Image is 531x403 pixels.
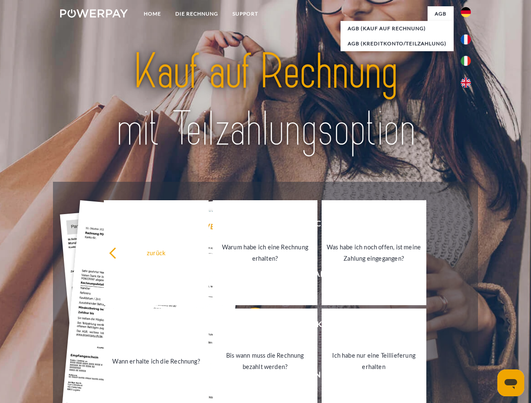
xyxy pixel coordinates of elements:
img: title-powerpay_de.svg [80,40,451,161]
iframe: Schaltfläche zum Öffnen des Messaging-Fensters [497,369,524,396]
img: logo-powerpay-white.svg [60,9,128,18]
div: Was habe ich noch offen, ist meine Zahlung eingegangen? [327,241,421,264]
a: DIE RECHNUNG [168,6,225,21]
a: SUPPORT [225,6,265,21]
img: it [461,56,471,66]
div: zurück [109,247,203,258]
div: Wann erhalte ich die Rechnung? [109,355,203,366]
div: Warum habe ich eine Rechnung erhalten? [218,241,312,264]
img: fr [461,34,471,44]
img: de [461,7,471,17]
a: agb [428,6,454,21]
a: AGB (Kauf auf Rechnung) [341,21,454,36]
div: Bis wann muss die Rechnung bezahlt werden? [218,350,312,372]
a: Was habe ich noch offen, ist meine Zahlung eingegangen? [322,200,426,305]
a: AGB (Kreditkonto/Teilzahlung) [341,36,454,51]
img: en [461,78,471,88]
a: Home [137,6,168,21]
div: Ich habe nur eine Teillieferung erhalten [327,350,421,372]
